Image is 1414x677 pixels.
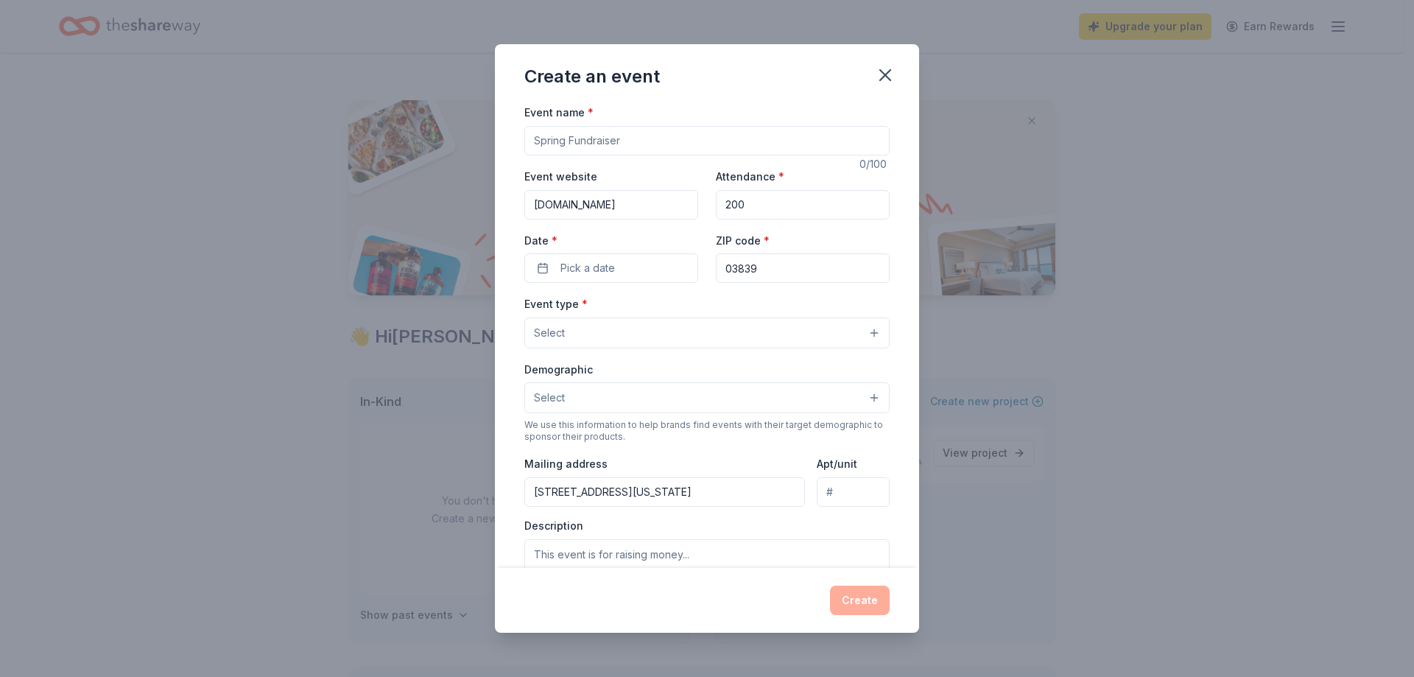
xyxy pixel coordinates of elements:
div: Create an event [524,65,660,88]
label: Event website [524,169,597,184]
label: Mailing address [524,457,608,471]
span: Select [534,324,565,342]
label: Event type [524,297,588,312]
input: Enter a US address [524,477,805,507]
input: https://www... [524,190,698,220]
button: Pick a date [524,253,698,283]
label: Apt/unit [817,457,857,471]
label: Demographic [524,362,593,377]
label: ZIP code [716,234,770,248]
input: 12345 (U.S. only) [716,253,890,283]
div: We use this information to help brands find events with their target demographic to sponsor their... [524,419,890,443]
label: Date [524,234,698,248]
div: 0 /100 [859,155,890,173]
span: Select [534,389,565,407]
button: Select [524,382,890,413]
input: 20 [716,190,890,220]
input: # [817,477,890,507]
label: Description [524,519,583,533]
span: Pick a date [560,259,615,277]
label: Event name [524,105,594,120]
input: Spring Fundraiser [524,126,890,155]
label: Attendance [716,169,784,184]
button: Select [524,318,890,348]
